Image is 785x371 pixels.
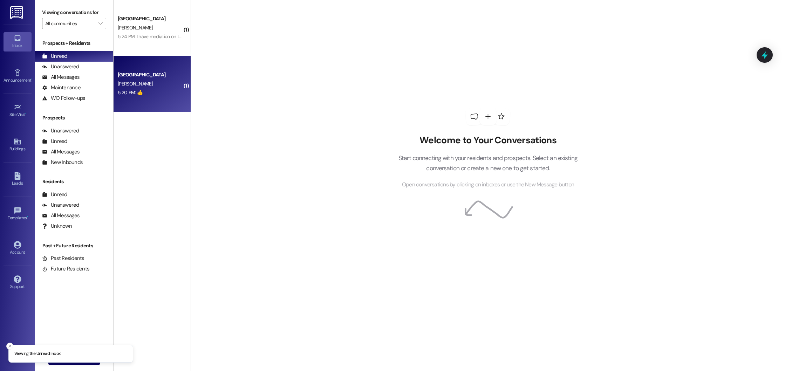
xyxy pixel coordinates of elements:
[4,239,32,258] a: Account
[402,180,574,189] span: Open conversations by clicking on inboxes or use the New Message button
[42,265,89,273] div: Future Residents
[42,84,81,91] div: Maintenance
[118,33,457,40] div: 5:24 PM: I have mediation on the 27th, I will know more about how money I will have to live on! A...
[42,212,80,219] div: All Messages
[10,6,25,19] img: ResiDesk Logo
[388,153,588,173] p: Start connecting with your residents and prospects. Select an existing conversation or create a n...
[4,170,32,189] a: Leads
[42,222,72,230] div: Unknown
[4,205,32,224] a: Templates •
[42,255,84,262] div: Past Residents
[27,214,28,219] span: •
[25,111,26,116] span: •
[35,114,113,122] div: Prospects
[42,138,67,145] div: Unread
[42,127,79,135] div: Unanswered
[4,101,32,120] a: Site Visit •
[118,71,183,78] div: [GEOGRAPHIC_DATA]
[118,15,183,22] div: [GEOGRAPHIC_DATA]
[42,95,85,102] div: WO Follow-ups
[118,89,143,96] div: 5:20 PM: 👍
[42,53,67,60] div: Unread
[4,273,32,292] a: Support
[42,74,80,81] div: All Messages
[35,40,113,47] div: Prospects + Residents
[35,242,113,249] div: Past + Future Residents
[6,343,13,350] button: Close toast
[42,191,67,198] div: Unread
[98,21,102,26] i: 
[31,77,32,82] span: •
[14,351,60,357] p: Viewing the Unread inbox
[118,25,153,31] span: [PERSON_NAME]
[388,135,588,146] h2: Welcome to Your Conversations
[42,63,79,70] div: Unanswered
[4,136,32,154] a: Buildings
[42,201,79,209] div: Unanswered
[45,18,95,29] input: All communities
[4,32,32,51] a: Inbox
[42,159,83,166] div: New Inbounds
[42,7,106,18] label: Viewing conversations for
[35,178,113,185] div: Residents
[118,81,153,87] span: [PERSON_NAME]
[42,148,80,156] div: All Messages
